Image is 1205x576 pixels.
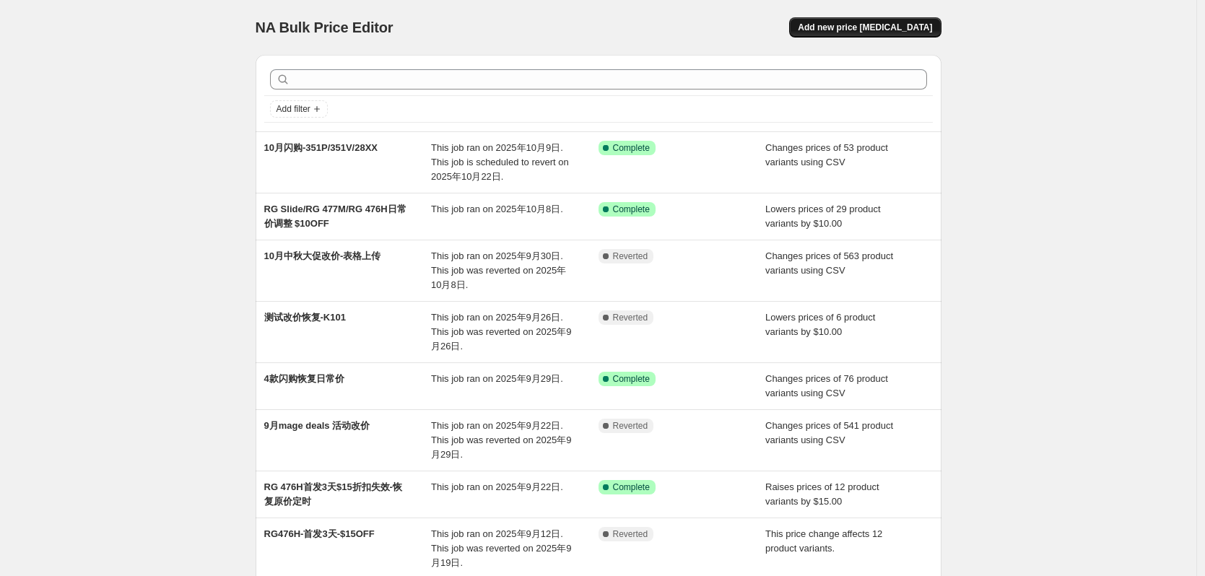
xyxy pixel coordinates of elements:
[613,250,648,262] span: Reverted
[264,312,346,323] span: 测试改价恢复-K101
[765,420,893,445] span: Changes prices of 541 product variants using CSV
[765,204,881,229] span: Lowers prices of 29 product variants by $10.00
[431,312,571,352] span: This job ran on 2025年9月26日. This job was reverted on 2025年9月26日.
[613,528,648,540] span: Reverted
[765,528,882,554] span: This price change affects 12 product variants.
[431,373,563,384] span: This job ran on 2025年9月29日.
[613,481,650,493] span: Complete
[765,250,893,276] span: Changes prices of 563 product variants using CSV
[431,142,569,182] span: This job ran on 2025年10月9日. This job is scheduled to revert on 2025年10月22日.
[789,17,941,38] button: Add new price [MEDICAL_DATA]
[264,528,375,539] span: RG476H-首发3天-$15OFF
[798,22,932,33] span: Add new price [MEDICAL_DATA]
[765,373,888,398] span: Changes prices of 76 product variants using CSV
[264,204,406,229] span: RG Slide/RG 477M/RG 476H日常价调整 $10OFF
[431,420,571,460] span: This job ran on 2025年9月22日. This job was reverted on 2025年9月29日.
[613,373,650,385] span: Complete
[431,528,571,568] span: This job ran on 2025年9月12日. This job was reverted on 2025年9月19日.
[765,481,879,507] span: Raises prices of 12 product variants by $15.00
[613,142,650,154] span: Complete
[264,420,370,431] span: 9月mage deals 活动改价
[256,19,393,35] span: NA Bulk Price Editor
[277,103,310,115] span: Add filter
[264,142,378,153] span: 10月闪购-351P/351V/28XX
[613,420,648,432] span: Reverted
[431,481,563,492] span: This job ran on 2025年9月22日.
[264,373,344,384] span: 4款闪购恢复日常价
[270,100,328,118] button: Add filter
[264,250,381,261] span: 10月中秋大促改价-表格上传
[431,250,566,290] span: This job ran on 2025年9月30日. This job was reverted on 2025年10月8日.
[765,142,888,167] span: Changes prices of 53 product variants using CSV
[613,312,648,323] span: Reverted
[264,481,402,507] span: RG 476H首发3天$15折扣失效-恢复原价定时
[613,204,650,215] span: Complete
[765,312,875,337] span: Lowers prices of 6 product variants by $10.00
[431,204,563,214] span: This job ran on 2025年10月8日.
